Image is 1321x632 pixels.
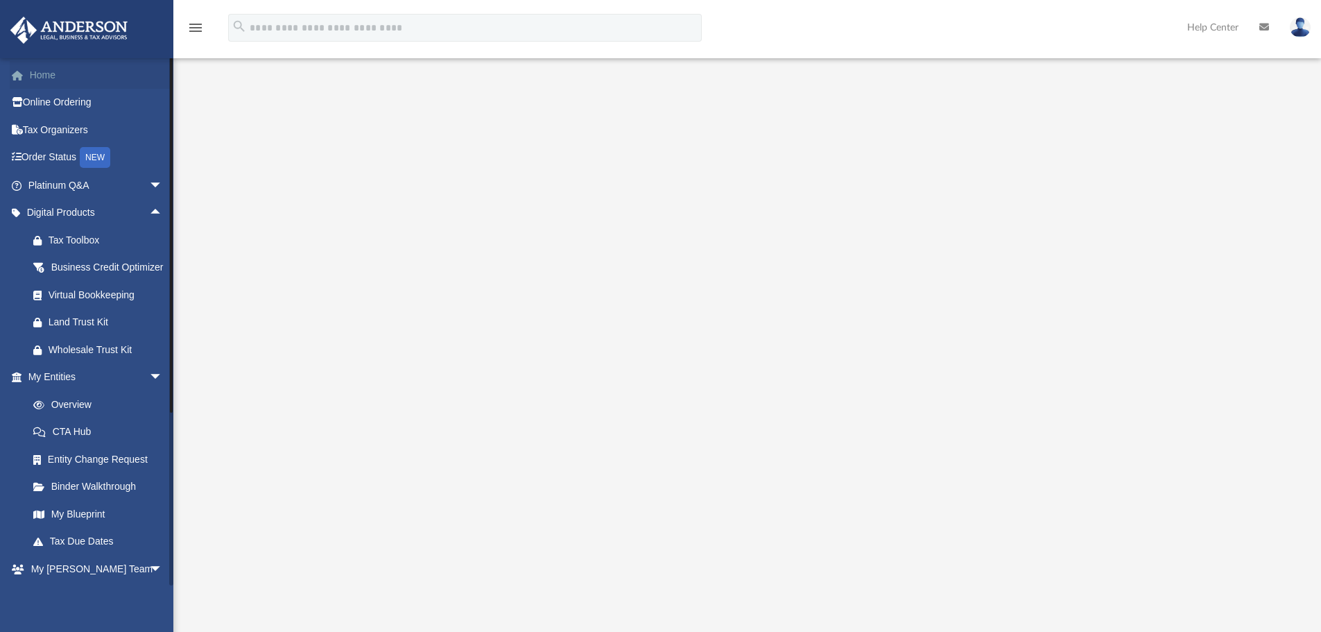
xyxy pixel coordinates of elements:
a: Online Ordering [10,89,184,117]
a: Tax Due Dates [19,528,184,556]
i: menu [187,19,204,36]
a: Land Trust Kit [19,309,184,336]
a: Home [10,61,184,89]
div: Wholesale Trust Kit [49,341,166,359]
a: Tax Toolbox [19,226,184,254]
a: Binder Walkthrough [19,473,184,501]
a: My Blueprint [19,500,177,528]
a: Entity Change Request [19,445,184,473]
a: Order StatusNEW [10,144,184,172]
span: arrow_drop_up [149,199,177,228]
a: My [PERSON_NAME] Teamarrow_drop_down [10,555,177,583]
a: Platinum Q&Aarrow_drop_down [10,171,184,199]
a: Tax Organizers [10,116,184,144]
div: Land Trust Kit [49,314,166,331]
a: Virtual Bookkeeping [19,281,184,309]
span: arrow_drop_down [149,171,177,200]
img: User Pic [1290,17,1311,37]
a: Overview [19,391,184,418]
div: Tax Toolbox [49,232,166,249]
a: My [PERSON_NAME] Team [19,583,170,627]
a: Business Credit Optimizer [19,254,184,282]
span: arrow_drop_down [149,364,177,392]
a: Digital Productsarrow_drop_up [10,199,184,227]
a: menu [187,26,204,36]
a: Wholesale Trust Kit [19,336,184,364]
span: arrow_drop_down [149,555,177,583]
a: My Entitiesarrow_drop_down [10,364,184,391]
i: search [232,19,247,34]
div: Business Credit Optimizer [49,259,166,276]
img: Anderson Advisors Platinum Portal [6,17,132,44]
div: NEW [80,147,110,168]
a: CTA Hub [19,418,184,446]
div: Virtual Bookkeeping [49,287,166,304]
